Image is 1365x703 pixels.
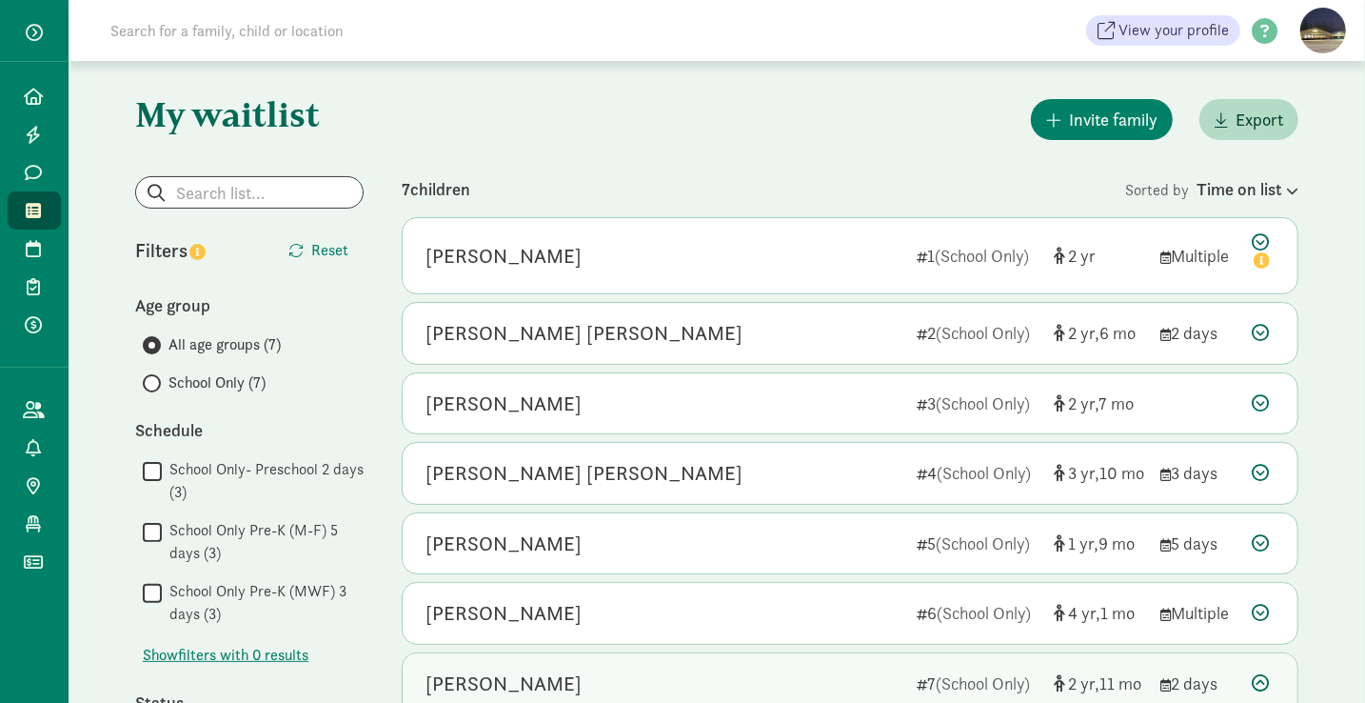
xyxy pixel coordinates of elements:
span: (School Only) [936,532,1030,554]
div: Aaliyah Ermels [425,669,582,699]
span: (School Only) [937,462,1031,484]
div: 1 [917,243,1039,269]
div: 3 [917,391,1039,416]
span: 2 [1068,322,1099,344]
span: Show filters with 0 results [143,644,308,667]
div: Filters [135,236,249,265]
span: 2 [1068,392,1098,414]
input: Search list... [136,177,363,208]
span: (School Only) [936,392,1030,414]
span: 4 [1068,602,1100,624]
span: 2 [1068,673,1099,694]
input: Search for a family, child or location [99,11,633,50]
div: Elynnor Torres [425,389,582,419]
button: Reset [273,231,364,270]
div: 7 children [402,176,1125,202]
div: Age group [135,292,364,318]
span: 2 [1068,245,1096,267]
button: Export [1199,99,1298,140]
div: Sorted by [1125,176,1298,202]
div: Multiple [1160,243,1236,269]
div: [object Object] [1054,460,1145,486]
div: 7 [917,671,1039,696]
span: (School Only) [936,322,1030,344]
div: 2 days [1160,320,1236,346]
div: [object Object] [1054,671,1145,696]
div: Schedule [135,417,364,443]
div: Coen Christenson [425,318,742,349]
a: View your profile [1086,15,1240,46]
div: [object Object] [1054,243,1145,269]
div: [object Object] [1054,531,1145,556]
button: Invite family [1031,99,1173,140]
label: School Only Pre-K (M-F) 5 days (3) [162,519,364,565]
span: (School Only) [936,673,1030,694]
span: Export [1236,107,1283,132]
div: Sterling Esquivel [425,598,582,629]
div: Poppy McGrath [425,241,582,271]
span: View your profile [1118,19,1229,42]
span: 1 [1068,532,1098,554]
div: Multiple [1160,600,1236,626]
span: 10 [1099,462,1144,484]
div: [object Object] [1054,600,1145,626]
span: 1 [1100,602,1135,624]
span: Invite family [1069,107,1157,132]
div: Jensen Schmitz [425,458,742,489]
div: 5 days [1160,531,1236,556]
span: 3 [1068,462,1099,484]
div: 4 [917,460,1039,486]
span: 7 [1098,392,1134,414]
div: [object Object] [1054,391,1145,416]
div: Time on list [1197,176,1298,202]
label: School Only- Preschool 2 days (3) [162,458,364,504]
div: Arush Singh [425,529,582,559]
iframe: Chat Widget [1270,612,1365,703]
span: (School Only) [937,602,1031,624]
span: School Only (7) [168,372,266,394]
div: 5 [917,531,1039,556]
span: Reset [311,239,348,262]
label: School Only Pre-K (MWF) 3 days (3) [162,580,364,626]
div: 6 [917,600,1039,626]
span: (School Only) [935,245,1029,267]
div: 2 days [1160,671,1236,696]
div: 2 [917,320,1039,346]
span: 11 [1099,673,1141,694]
div: [object Object] [1054,320,1145,346]
span: All age groups (7) [168,333,281,356]
button: Showfilters with 0 results [143,644,308,667]
span: 9 [1098,532,1135,554]
h1: My waitlist [135,95,364,133]
div: 3 days [1160,460,1236,486]
span: 6 [1099,322,1136,344]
